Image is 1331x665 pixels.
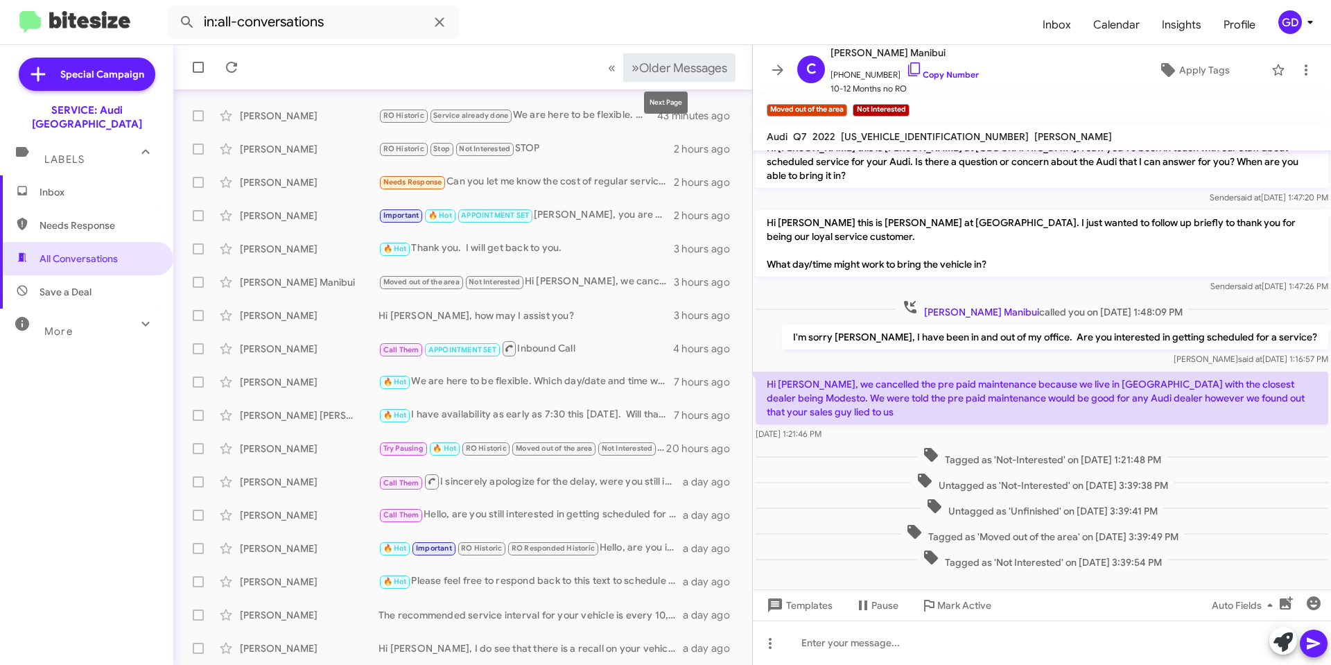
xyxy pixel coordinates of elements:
div: [PERSON_NAME] [240,641,379,655]
div: 2 hours ago [674,175,741,189]
div: The recommended service interval for your vehicle is every 10,000 miles or 1 year, whichever come... [379,608,683,622]
div: 3 hours ago [674,242,741,256]
button: Templates [753,593,844,618]
div: [PERSON_NAME] [240,342,379,356]
span: [DATE] 1:21:46 PM [756,429,821,439]
a: Profile [1212,5,1267,45]
small: Moved out of the area [767,104,847,116]
span: RO Historic [383,144,424,153]
div: Hi [PERSON_NAME], how may I assist you? [379,309,674,322]
span: 🔥 Hot [433,444,456,453]
div: 3 hours ago [674,309,741,322]
span: RO Historic [461,544,502,553]
div: Please feel free to respond back to this text to schedule or call us at [PHONE_NUMBER] when you a... [379,573,683,589]
span: Labels [44,153,85,166]
span: said at [1238,354,1262,364]
div: Inbound Call [379,340,673,357]
div: Hi [PERSON_NAME], I do see that there is a recall on your vehicle for a software update. We are h... [379,641,683,655]
span: Not Interested [469,277,520,286]
span: [PERSON_NAME] Manibui [924,306,1039,318]
span: Service already done [433,111,508,120]
div: [PERSON_NAME] [PERSON_NAME] [240,408,379,422]
span: Sender [DATE] 1:47:20 PM [1210,192,1328,202]
div: [PERSON_NAME] [240,508,379,522]
div: [PERSON_NAME] [240,175,379,189]
span: called you on [DATE] 1:48:09 PM [896,299,1188,319]
button: GD [1267,10,1316,34]
span: 🔥 Hot [428,211,452,220]
span: Moved out of the area [516,444,592,453]
span: Untagged as 'Unfinished' on [DATE] 3:39:41 PM [921,498,1163,518]
span: Pause [871,593,898,618]
span: 🔥 Hot [383,544,407,553]
span: Needs Response [383,178,442,187]
span: Sender [DATE] 1:47:26 PM [1210,281,1328,291]
div: Hello, are you still interested in getting scheduled for a service? If you are, we are here to be... [379,507,683,523]
div: [PERSON_NAME] [240,442,379,456]
div: [PERSON_NAME] [240,375,379,389]
div: 7 hours ago [674,408,741,422]
div: [PERSON_NAME] [240,475,379,489]
span: » [632,59,639,76]
span: [US_VEHICLE_IDENTIFICATION_NUMBER] [841,130,1029,143]
div: 2 hours ago [674,209,741,223]
div: Hello, are you interested in getting scheduled for a service? [379,540,683,556]
p: Hi [PERSON_NAME] this is [PERSON_NAME] at [GEOGRAPHIC_DATA]. I saw you've been in touch with our ... [756,135,1328,188]
div: We are here to be flexible. Which day/date and time works best for you? [379,107,658,123]
span: said at [1237,281,1262,291]
span: 🔥 Hot [383,577,407,586]
div: 4 hours ago [673,342,741,356]
span: Save a Deal [40,285,92,299]
div: [PERSON_NAME] Manibui [240,275,379,289]
button: Mark Active [910,593,1002,618]
p: Hi [PERSON_NAME], we cancelled the pre paid maintenance because we live in [GEOGRAPHIC_DATA] with... [756,372,1328,424]
div: Next Page [644,92,688,114]
span: 🔥 Hot [383,411,407,420]
div: [PERSON_NAME] [240,109,379,123]
div: [PERSON_NAME] [240,209,379,223]
span: Tagged as 'Moved out of the area' on [DATE] 3:39:49 PM [901,524,1184,544]
div: a day ago [683,575,741,589]
span: 🔥 Hot [383,244,407,253]
nav: Page navigation example [600,53,736,82]
p: Hi [PERSON_NAME] this is [PERSON_NAME] at [GEOGRAPHIC_DATA]. I just wanted to follow up briefly t... [756,210,1328,277]
div: Hi [PERSON_NAME], we cancelled the pre paid maintenance because we live in [GEOGRAPHIC_DATA] with... [379,274,674,290]
span: [PERSON_NAME] [1034,130,1112,143]
span: Tagged as 'Not Interested' on [DATE] 3:39:54 PM [917,549,1167,569]
button: Auto Fields [1201,593,1289,618]
span: Try Pausing [383,444,424,453]
div: [PERSON_NAME] [240,608,379,622]
span: Call Them [383,510,419,519]
div: 3 hours ago [674,275,741,289]
a: Inbox [1032,5,1082,45]
a: Calendar [1082,5,1151,45]
div: Can you let me know the cost of regular service? [379,174,674,190]
a: Special Campaign [19,58,155,91]
small: Not Interested [853,104,909,116]
span: Older Messages [639,60,727,76]
span: Needs Response [40,218,157,232]
span: Inbox [40,185,157,199]
p: I'm sorry [PERSON_NAME], I have been in and out of my office. Are you interested in getting sched... [782,325,1328,349]
span: Q7 [793,130,807,143]
div: a day ago [683,608,741,622]
span: Templates [764,593,833,618]
div: [PERSON_NAME] [240,242,379,256]
span: Not Interested [602,444,653,453]
div: Would like to but I can't. Im not longer in [US_STATE] [379,440,666,456]
div: I have availability as early as 7:30 this [DATE]. Will that work? [379,407,674,423]
a: Copy Number [906,69,979,80]
div: 43 minutes ago [658,109,741,123]
span: APPOINTMENT SET [428,345,496,354]
span: Apply Tags [1179,58,1230,83]
div: [PERSON_NAME] [240,542,379,555]
div: a day ago [683,475,741,489]
button: Previous [600,53,624,82]
div: [PERSON_NAME], you are all set for [DATE] 10 AM. We will see you then and hope you have a wonderf... [379,207,674,223]
span: APPOINTMENT SET [461,211,529,220]
div: a day ago [683,542,741,555]
div: Thank you. I will get back to you. [379,241,674,257]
